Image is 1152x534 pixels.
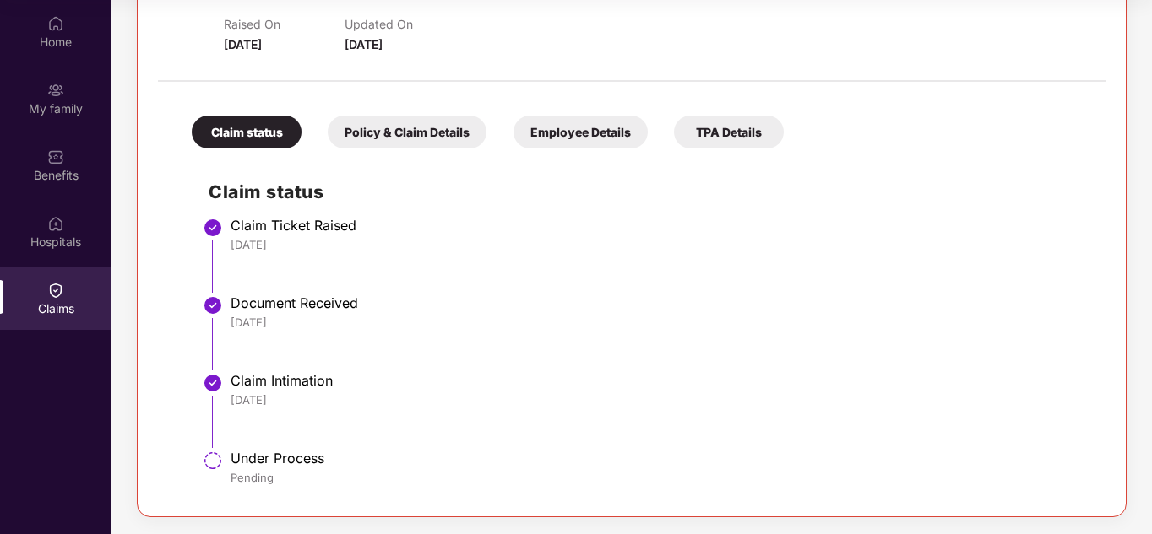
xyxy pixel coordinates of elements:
img: svg+xml;base64,PHN2ZyBpZD0iSG9tZSIgeG1sbnM9Imh0dHA6Ly93d3cudzMub3JnLzIwMDAvc3ZnIiB3aWR0aD0iMjAiIG... [47,15,64,32]
h2: Claim status [209,178,1089,206]
img: svg+xml;base64,PHN2ZyBpZD0iU3RlcC1Eb25lLTMyeDMyIiB4bWxucz0iaHR0cDovL3d3dy53My5vcmcvMjAwMC9zdmciIH... [203,218,223,238]
div: TPA Details [674,116,784,148]
img: svg+xml;base64,PHN2ZyBpZD0iU3RlcC1Eb25lLTMyeDMyIiB4bWxucz0iaHR0cDovL3d3dy53My5vcmcvMjAwMC9zdmciIH... [203,295,223,316]
div: Under Process [231,450,1089,467]
p: Updated On [345,17,465,31]
div: [DATE] [231,237,1089,252]
span: [DATE] [345,37,383,51]
img: svg+xml;base64,PHN2ZyBpZD0iU3RlcC1QZW5kaW5nLTMyeDMyIiB4bWxucz0iaHR0cDovL3d3dy53My5vcmcvMjAwMC9zdm... [203,450,223,471]
p: Raised On [224,17,345,31]
img: svg+xml;base64,PHN2ZyBpZD0iU3RlcC1Eb25lLTMyeDMyIiB4bWxucz0iaHR0cDovL3d3dy53My5vcmcvMjAwMC9zdmciIH... [203,373,223,393]
div: Pending [231,470,1089,485]
img: svg+xml;base64,PHN2ZyB3aWR0aD0iMjAiIGhlaWdodD0iMjAiIHZpZXdCb3g9IjAgMCAyMCAyMCIgZmlsbD0ibm9uZSIgeG... [47,82,64,99]
div: Document Received [231,294,1089,311]
div: Policy & Claim Details [328,116,486,148]
div: Employee Details [514,116,648,148]
span: [DATE] [224,37,262,51]
div: [DATE] [231,315,1089,330]
div: [DATE] [231,392,1089,407]
div: Claim Ticket Raised [231,217,1089,234]
div: Claim status [192,116,302,148]
img: svg+xml;base64,PHN2ZyBpZD0iQ2xhaW0iIHhtbG5zPSJodHRwOi8vd3d3LnczLm9yZy8yMDAwL3N2ZyIgd2lkdGg9IjIwIi... [47,282,64,299]
div: Claim Intimation [231,372,1089,389]
img: svg+xml;base64,PHN2ZyBpZD0iQmVuZWZpdHMiIHhtbG5zPSJodHRwOi8vd3d3LnczLm9yZy8yMDAwL3N2ZyIgd2lkdGg9Ij... [47,148,64,165]
img: svg+xml;base64,PHN2ZyBpZD0iSG9zcGl0YWxzIiB4bWxucz0iaHR0cDovL3d3dy53My5vcmcvMjAwMC9zdmciIHdpZHRoPS... [47,215,64,232]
